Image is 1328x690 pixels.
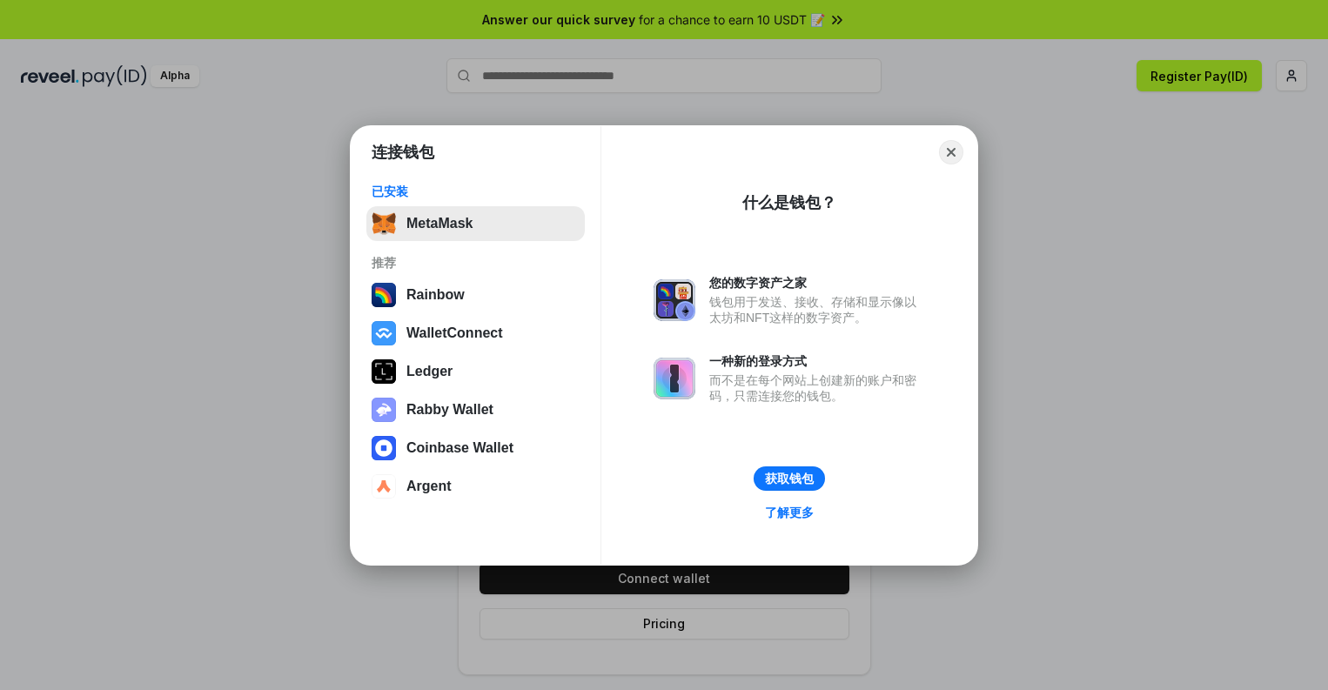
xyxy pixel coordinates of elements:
img: svg+xml,%3Csvg%20width%3D%22120%22%20height%3D%22120%22%20viewBox%3D%220%200%20120%20120%22%20fil... [372,283,396,307]
div: Argent [406,479,452,494]
button: MetaMask [366,206,585,241]
div: 您的数字资产之家 [709,275,925,291]
button: WalletConnect [366,316,585,351]
button: Close [939,140,963,164]
button: Rainbow [366,278,585,312]
div: Ledger [406,364,453,379]
a: 了解更多 [755,501,824,524]
h1: 连接钱包 [372,142,434,163]
div: 已安装 [372,184,580,199]
button: Argent [366,469,585,504]
img: svg+xml,%3Csvg%20fill%3D%22none%22%20height%3D%2233%22%20viewBox%3D%220%200%2035%2033%22%20width%... [372,211,396,236]
div: 而不是在每个网站上创建新的账户和密码，只需连接您的钱包。 [709,372,925,404]
div: 什么是钱包？ [742,192,836,213]
img: svg+xml,%3Csvg%20width%3D%2228%22%20height%3D%2228%22%20viewBox%3D%220%200%2028%2028%22%20fill%3D... [372,436,396,460]
div: 一种新的登录方式 [709,353,925,369]
img: svg+xml,%3Csvg%20xmlns%3D%22http%3A%2F%2Fwww.w3.org%2F2000%2Fsvg%22%20fill%3D%22none%22%20viewBox... [372,398,396,422]
div: 推荐 [372,255,580,271]
img: svg+xml,%3Csvg%20xmlns%3D%22http%3A%2F%2Fwww.w3.org%2F2000%2Fsvg%22%20width%3D%2228%22%20height%3... [372,359,396,384]
div: MetaMask [406,216,473,231]
button: 获取钱包 [754,466,825,491]
img: svg+xml,%3Csvg%20xmlns%3D%22http%3A%2F%2Fwww.w3.org%2F2000%2Fsvg%22%20fill%3D%22none%22%20viewBox... [654,279,695,321]
div: 了解更多 [765,505,814,520]
div: Rainbow [406,287,465,303]
div: 钱包用于发送、接收、存储和显示像以太坊和NFT这样的数字资产。 [709,294,925,325]
div: 获取钱包 [765,471,814,486]
div: Coinbase Wallet [406,440,513,456]
div: Rabby Wallet [406,402,493,418]
img: svg+xml,%3Csvg%20width%3D%2228%22%20height%3D%2228%22%20viewBox%3D%220%200%2028%2028%22%20fill%3D... [372,321,396,345]
button: Rabby Wallet [366,392,585,427]
button: Coinbase Wallet [366,431,585,466]
div: WalletConnect [406,325,503,341]
img: svg+xml,%3Csvg%20xmlns%3D%22http%3A%2F%2Fwww.w3.org%2F2000%2Fsvg%22%20fill%3D%22none%22%20viewBox... [654,358,695,399]
img: svg+xml,%3Csvg%20width%3D%2228%22%20height%3D%2228%22%20viewBox%3D%220%200%2028%2028%22%20fill%3D... [372,474,396,499]
button: Ledger [366,354,585,389]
